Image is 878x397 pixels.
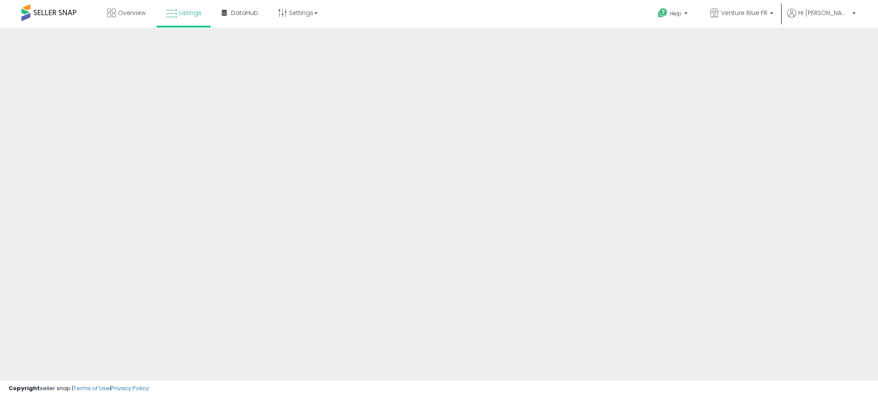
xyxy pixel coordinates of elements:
span: DataHub [231,9,258,17]
span: Hi [PERSON_NAME] [798,9,850,17]
a: Hi [PERSON_NAME] [787,9,856,28]
i: Get Help [657,8,668,18]
span: Listings [179,9,201,17]
span: Venture Blue FR [721,9,767,17]
span: Overview [118,9,146,17]
span: Help [670,10,682,17]
a: Help [651,1,696,28]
